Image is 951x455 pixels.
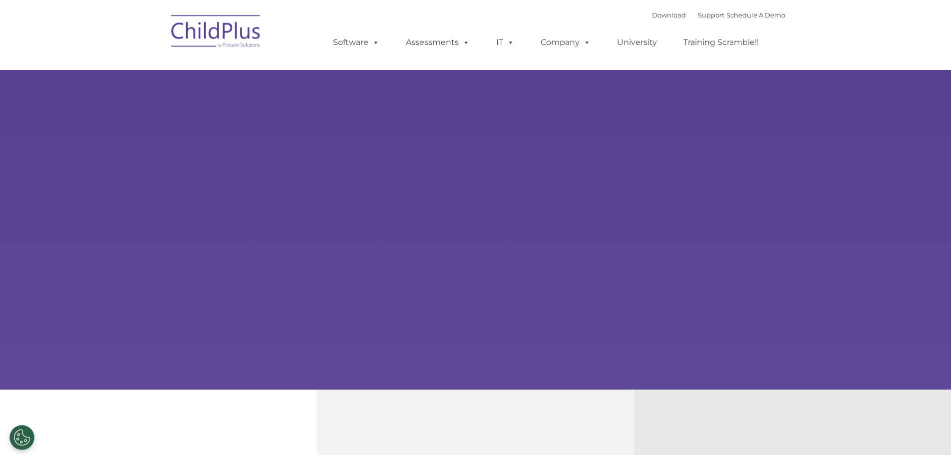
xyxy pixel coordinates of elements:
img: ChildPlus by Procare Solutions [166,8,266,58]
a: IT [486,32,524,52]
a: Schedule A Demo [726,11,785,19]
a: Company [531,32,601,52]
iframe: Chat Widget [901,407,951,455]
a: Software [323,32,389,52]
font: | [652,11,785,19]
a: Assessments [396,32,480,52]
button: Cookies Settings [9,425,34,450]
a: Support [698,11,724,19]
a: University [607,32,667,52]
a: Training Scramble!! [673,32,769,52]
a: Download [652,11,686,19]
